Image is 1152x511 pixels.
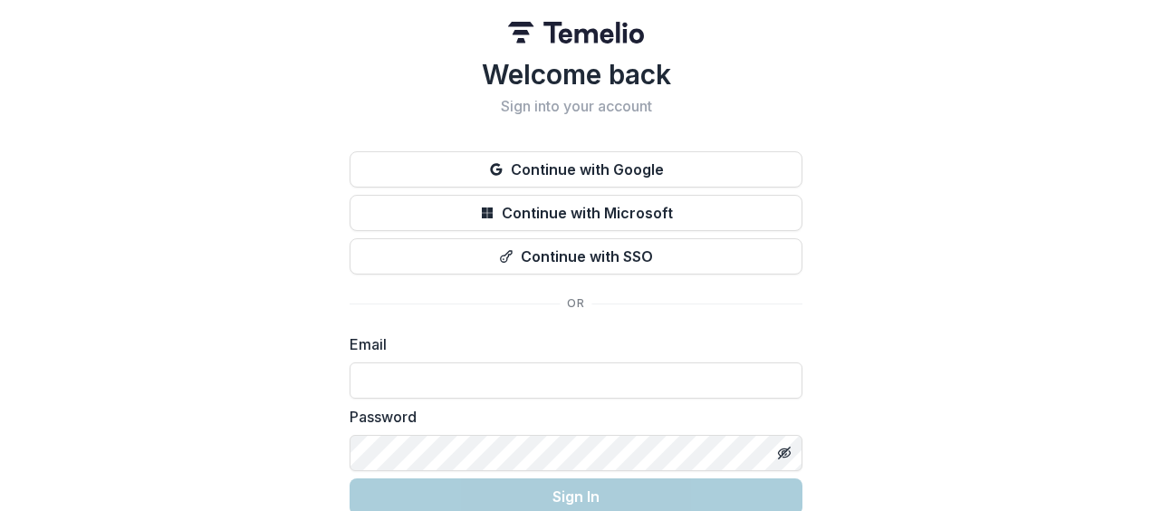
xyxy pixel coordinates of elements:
[508,22,644,43] img: Temelio
[350,238,802,275] button: Continue with SSO
[350,58,802,91] h1: Welcome back
[350,406,792,428] label: Password
[350,151,802,188] button: Continue with Google
[350,98,802,115] h2: Sign into your account
[770,439,799,468] button: Toggle password visibility
[350,195,802,231] button: Continue with Microsoft
[350,333,792,355] label: Email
